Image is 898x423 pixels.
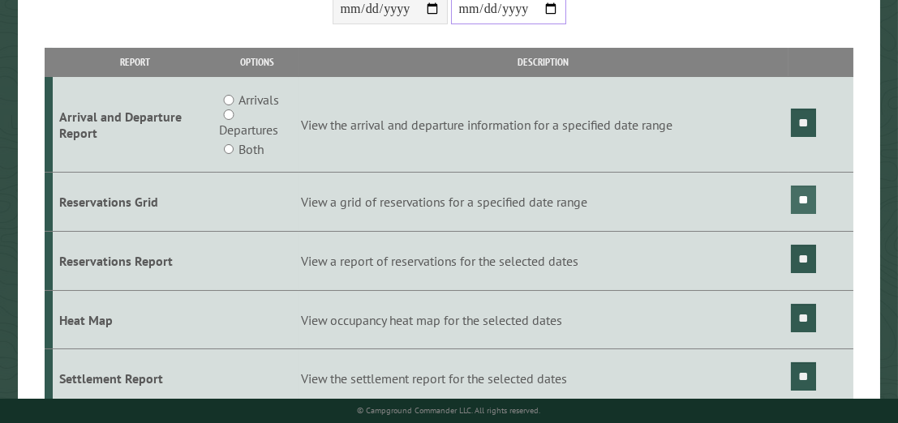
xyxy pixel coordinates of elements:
div: Keywords by Traffic [179,96,273,106]
td: View a grid of reservations for a specified date range [299,173,788,232]
td: Heat Map [53,290,217,349]
img: website_grey.svg [26,42,39,55]
td: Reservations Grid [53,173,217,232]
th: Description [299,48,788,76]
label: Arrivals [238,90,279,109]
td: View a report of reservations for the selected dates [299,231,788,290]
label: Departures [219,120,278,139]
img: logo_orange.svg [26,26,39,39]
td: View the arrival and departure information for a specified date range [299,77,788,173]
img: tab_domain_overview_orange.svg [44,94,57,107]
td: Reservations Report [53,231,217,290]
td: Arrival and Departure Report [53,77,217,173]
th: Report [53,48,217,76]
td: View occupancy heat map for the selected dates [299,290,788,349]
small: © Campground Commander LLC. All rights reserved. [358,405,541,416]
td: View the settlement report for the selected dates [299,349,788,408]
td: Settlement Report [53,349,217,408]
div: v 4.0.25 [45,26,79,39]
div: Domain Overview [62,96,145,106]
th: Options [217,48,299,76]
div: Domain: [DOMAIN_NAME] [42,42,178,55]
label: Both [238,139,264,159]
img: tab_keywords_by_traffic_grey.svg [161,94,174,107]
